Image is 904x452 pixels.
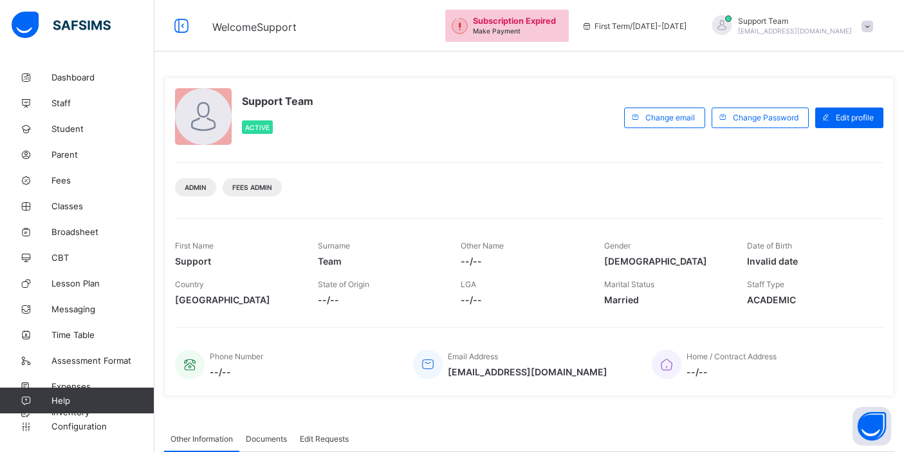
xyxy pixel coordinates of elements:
[836,113,874,122] span: Edit profile
[461,256,584,267] span: --/--
[246,434,287,444] span: Documents
[51,149,154,160] span: Parent
[747,256,871,267] span: Invalid date
[51,278,154,288] span: Lesson Plan
[175,279,204,289] span: Country
[245,124,270,131] span: Active
[747,279,784,289] span: Staff Type
[461,241,504,250] span: Other Name
[51,355,154,366] span: Assessment Format
[51,421,154,431] span: Configuration
[212,21,297,33] span: Welcome Support
[452,18,468,34] img: outstanding-1.146d663e52f09953f639664a84e30106.svg
[242,95,313,108] span: Support Team
[733,113,798,122] span: Change Password
[604,294,728,305] span: Married
[687,352,777,361] span: Home / Contract Address
[747,241,792,250] span: Date of Birth
[175,256,299,267] span: Support
[51,304,154,314] span: Messaging
[300,434,349,444] span: Edit Requests
[747,294,871,305] span: ACADEMIC
[185,184,207,191] span: Admin
[51,395,154,406] span: Help
[738,16,852,26] span: Support Team
[582,21,687,31] span: session/term information
[171,434,233,444] span: Other Information
[51,381,154,391] span: Expenses
[318,241,350,250] span: Surname
[210,366,263,377] span: --/--
[51,124,154,134] span: Student
[645,113,695,122] span: Change email
[175,241,214,250] span: First Name
[461,294,584,305] span: --/--
[318,256,441,267] span: Team
[12,12,111,39] img: safsims
[461,279,476,289] span: LGA
[51,227,154,237] span: Broadsheet
[473,16,556,26] span: Subscription Expired
[853,407,891,446] button: Open asap
[318,279,369,289] span: State of Origin
[687,366,777,377] span: --/--
[604,241,631,250] span: Gender
[51,201,154,211] span: Classes
[51,252,154,263] span: CBT
[210,352,263,361] span: Phone Number
[51,330,154,340] span: Time Table
[448,352,498,361] span: Email Address
[473,27,521,35] span: Make Payment
[604,256,728,267] span: [DEMOGRAPHIC_DATA]
[51,72,154,82] span: Dashboard
[51,175,154,185] span: Fees
[318,294,441,305] span: --/--
[699,15,880,37] div: SupportTeam
[738,27,852,35] span: [EMAIL_ADDRESS][DOMAIN_NAME]
[448,366,607,377] span: [EMAIL_ADDRESS][DOMAIN_NAME]
[604,279,654,289] span: Marital Status
[175,294,299,305] span: [GEOGRAPHIC_DATA]
[232,184,272,191] span: Fees Admin
[51,98,154,108] span: Staff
